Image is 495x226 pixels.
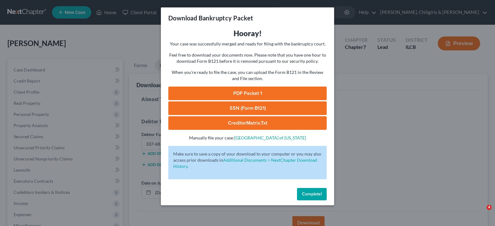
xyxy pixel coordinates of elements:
[173,151,322,169] p: Make sure to save a copy of your download to your computer or you may also access prior downloads in
[168,69,327,82] p: When you're ready to file the case, you can upload the Form B121 in the Review and File section.
[168,101,327,115] a: SSN (Form B121)
[302,191,322,197] span: Complete!
[297,188,327,200] button: Complete!
[168,52,327,64] p: Feel free to download your documents now. Please note that you have one hour to download Form B12...
[168,41,327,47] p: Your case was successfully merged and ready for filing with the bankruptcy court.
[168,135,327,141] p: Manually file your case:
[234,135,306,140] a: [GEOGRAPHIC_DATA] of [US_STATE]
[168,87,327,100] a: PDF Packet 1
[487,205,492,210] span: 4
[474,205,489,220] iframe: Intercom live chat
[168,14,253,22] h3: Download Bankruptcy Packet
[168,28,327,38] h3: Hooray!
[173,157,317,169] a: Additional Documents > NextChapter Download History.
[168,116,327,130] a: CreditorMatrix.txt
